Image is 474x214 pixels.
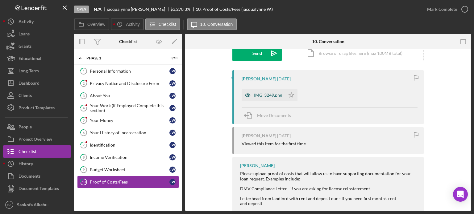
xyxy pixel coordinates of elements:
[77,164,179,176] a: 9Budget WorksheetjW
[421,3,471,15] button: Mark Complete
[3,89,71,102] button: Clients
[169,142,176,148] div: j W
[242,89,297,101] button: IMG_3249.png
[19,102,55,115] div: Product Templates
[169,80,176,87] div: j W
[242,108,297,123] button: Move Documents
[83,168,85,172] tspan: 9
[90,103,169,113] div: Your Work (If Employed Complete this section)
[94,7,102,12] b: N/A
[252,46,262,61] div: Send
[107,7,170,12] div: jacqualynne [PERSON_NAME]
[453,187,468,202] div: Open Intercom Messenger
[90,93,169,98] div: About You
[3,121,71,133] button: People
[3,28,71,40] a: Loans
[170,6,184,12] span: $3,278
[3,133,71,145] button: Project Overview
[7,203,11,207] text: SA
[3,158,71,170] button: History
[257,113,291,118] span: Move Documents
[169,154,176,160] div: j W
[83,81,85,85] tspan: 2
[3,77,71,89] button: Dashboard
[77,114,179,127] a: 5Your MoneyjW
[19,40,31,54] div: Grants
[3,15,71,28] button: Activity
[312,39,344,44] div: 10. Conversation
[77,102,179,114] a: 4Your Work (If Employed Complete this section)jW
[185,7,190,12] div: 3 %
[19,121,32,135] div: People
[74,18,109,30] button: Overview
[90,155,169,160] div: Income Verification
[3,170,71,182] a: Documents
[83,155,85,159] tspan: 8
[19,28,30,42] div: Loans
[119,39,137,44] div: Checklist
[196,7,273,12] div: 10. Proof of Costs/Fees (jacqualynne W.)
[83,94,85,98] tspan: 3
[3,102,71,114] button: Product Templates
[77,90,179,102] a: 3About YoujW
[277,76,291,81] time: 2025-09-02 15:57
[169,93,176,99] div: j W
[242,76,276,81] div: [PERSON_NAME]
[83,106,85,110] tspan: 4
[19,158,33,172] div: History
[77,65,179,77] a: 1Personal InformationjW
[19,15,34,29] div: Activity
[3,52,71,65] button: Educational
[77,139,179,151] a: 7IdentificationjW
[242,133,276,138] div: [PERSON_NAME]
[254,93,282,98] div: IMG_3249.png
[90,118,169,123] div: Your Money
[83,69,85,73] tspan: 1
[169,105,176,111] div: j W
[77,127,179,139] a: 6Your History of IncarcerationjW
[169,68,176,74] div: j W
[232,46,282,61] button: Send
[90,143,169,147] div: Identification
[19,170,40,184] div: Documents
[19,52,41,66] div: Educational
[77,151,179,164] a: 8Income VerificationjW
[187,18,237,30] button: 10. Conversation
[242,141,307,146] div: Viewed this item for the first time.
[77,77,179,90] a: 2Privacy Notice and Disclosure FormjW
[3,199,71,211] button: SASankofa Alkebu-[GEOGRAPHIC_DATA]
[3,182,71,195] button: Document Templates
[74,6,89,13] div: Open
[169,179,176,185] div: j W
[240,163,275,168] div: [PERSON_NAME]
[90,81,169,86] div: Privacy Notice and Disclosure Form
[145,18,180,30] button: Checklist
[86,56,162,60] div: Phase 1
[3,40,71,52] button: Grants
[126,22,139,27] label: Activity
[90,69,169,74] div: Personal Information
[90,130,169,135] div: Your History of Incarceration
[90,180,169,184] div: Proof of Costs/Fees
[3,145,71,158] button: Checklist
[82,180,86,184] tspan: 10
[19,182,59,196] div: Document Templates
[19,89,32,103] div: Clients
[83,143,85,147] tspan: 7
[87,22,105,27] label: Overview
[159,22,176,27] label: Checklist
[83,131,85,135] tspan: 6
[166,56,177,60] div: 0 / 10
[19,145,36,159] div: Checklist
